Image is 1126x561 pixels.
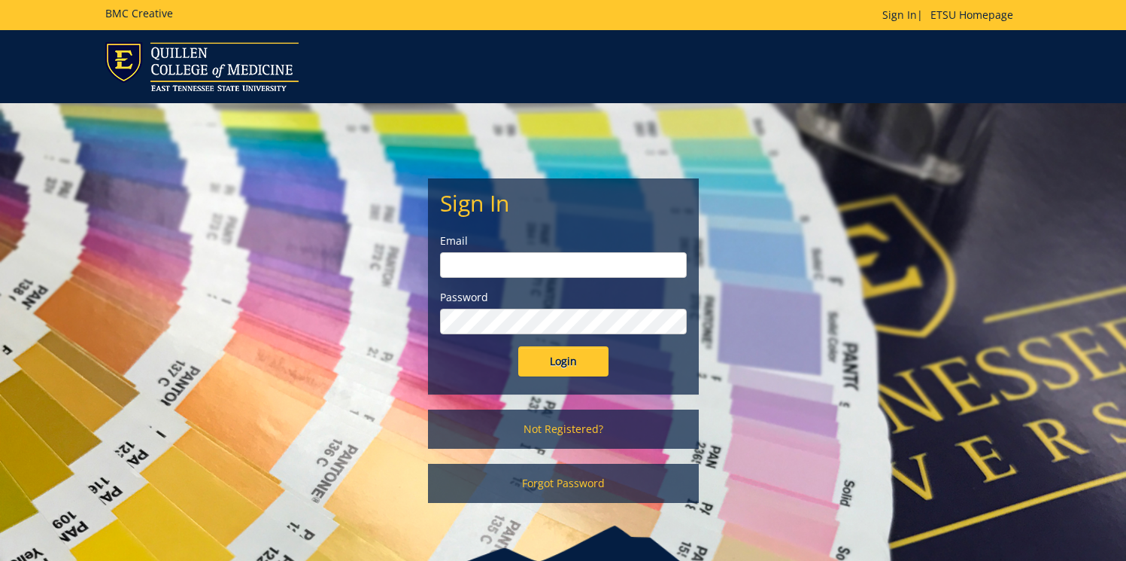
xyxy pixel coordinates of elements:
h5: BMC Creative [105,8,173,19]
a: ETSU Homepage [923,8,1021,22]
label: Password [440,290,687,305]
input: Login [518,346,609,377]
img: ETSU logo [105,42,299,91]
p: | [882,8,1021,23]
a: Not Registered? [428,410,699,449]
label: Email [440,233,687,248]
a: Sign In [882,8,917,22]
a: Forgot Password [428,464,699,503]
h2: Sign In [440,191,687,215]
